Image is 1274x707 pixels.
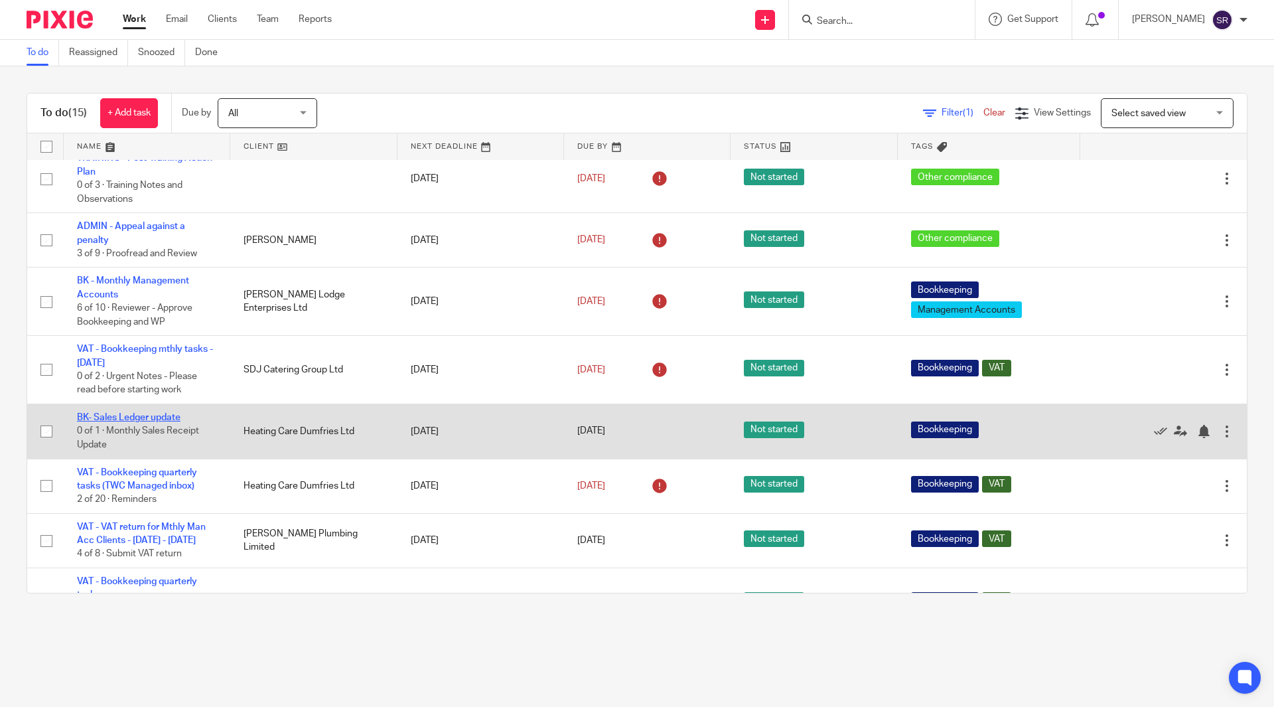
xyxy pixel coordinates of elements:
[397,268,564,336] td: [DATE]
[77,222,185,244] a: ADMIN - Appeal against a penalty
[911,143,934,150] span: Tags
[77,276,189,299] a: BK - Monthly Management Accounts
[911,230,999,247] span: Other compliance
[77,577,197,599] a: VAT - Bookkeeping quarterly tasks
[942,108,983,118] span: Filter
[744,230,804,247] span: Not started
[911,360,979,376] span: Bookkeeping
[299,13,332,26] a: Reports
[744,360,804,376] span: Not started
[963,108,973,118] span: (1)
[911,476,979,493] span: Bookkeeping
[69,40,128,66] a: Reassigned
[1154,425,1174,438] a: Mark as done
[815,16,935,28] input: Search
[397,336,564,404] td: [DATE]
[77,550,182,559] span: 4 of 8 · Submit VAT return
[1111,109,1186,118] span: Select saved view
[27,11,93,29] img: Pixie
[166,13,188,26] a: Email
[257,13,279,26] a: Team
[230,268,397,336] td: [PERSON_NAME] Lodge Enterprises Ltd
[228,109,238,118] span: All
[40,106,87,120] h1: To do
[77,153,212,176] a: TRAINING - Post-Training Action Plan
[230,213,397,268] td: [PERSON_NAME]
[982,476,1011,493] span: VAT
[77,427,199,450] span: 0 of 1 · Monthly Sales Receipt Update
[138,40,185,66] a: Snoozed
[577,365,605,374] span: [DATE]
[982,530,1011,547] span: VAT
[577,297,605,306] span: [DATE]
[577,174,605,183] span: [DATE]
[1132,13,1205,26] p: [PERSON_NAME]
[983,108,1005,118] a: Clear
[982,592,1011,609] span: VAT
[77,181,182,204] span: 0 of 3 · Training Notes and Observations
[397,513,564,568] td: [DATE]
[77,303,192,327] span: 6 of 10 · Reviewer - Approve Bookkeeping and WP
[77,372,197,395] span: 0 of 2 · Urgent Notes - Please read before starting work
[744,169,804,185] span: Not started
[123,13,146,26] a: Work
[230,336,397,404] td: SDJ Catering Group Ltd
[744,530,804,547] span: Not started
[77,468,197,491] a: VAT - Bookkeeping quarterly tasks (TWC Managed inbox)
[27,40,59,66] a: To do
[577,427,605,436] span: [DATE]
[397,145,564,213] td: [DATE]
[577,481,605,491] span: [DATE]
[397,213,564,268] td: [DATE]
[911,281,979,298] span: Bookkeeping
[577,236,605,245] span: [DATE]
[77,345,213,367] a: VAT - Bookkeeping mthly tasks - [DATE]
[911,530,979,547] span: Bookkeeping
[982,360,1011,376] span: VAT
[911,169,999,185] span: Other compliance
[77,495,157,504] span: 2 of 20 · Reminders
[1007,15,1058,24] span: Get Support
[100,98,158,128] a: + Add task
[911,301,1022,318] span: Management Accounts
[208,13,237,26] a: Clients
[744,422,804,438] span: Not started
[397,459,564,513] td: [DATE]
[577,536,605,545] span: [DATE]
[77,249,197,258] span: 3 of 9 · Proofread and Review
[744,476,804,493] span: Not started
[230,404,397,459] td: Heating Care Dumfries Ltd
[744,592,804,609] span: Not started
[911,592,979,609] span: Bookkeeping
[1212,9,1233,31] img: svg%3E
[230,568,397,636] td: Sussex Chef Limited
[230,459,397,513] td: Heating Care Dumfries Ltd
[195,40,228,66] a: Done
[744,291,804,308] span: Not started
[1034,108,1091,118] span: View Settings
[77,413,180,422] a: BK- Sales Ledger update
[230,513,397,568] td: [PERSON_NAME] Plumbing Limited
[68,108,87,118] span: (15)
[397,568,564,636] td: [DATE]
[182,106,211,119] p: Due by
[911,422,979,438] span: Bookkeeping
[397,404,564,459] td: [DATE]
[77,522,206,545] a: VAT - VAT return for Mthly Man Acc Clients - [DATE] - [DATE]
